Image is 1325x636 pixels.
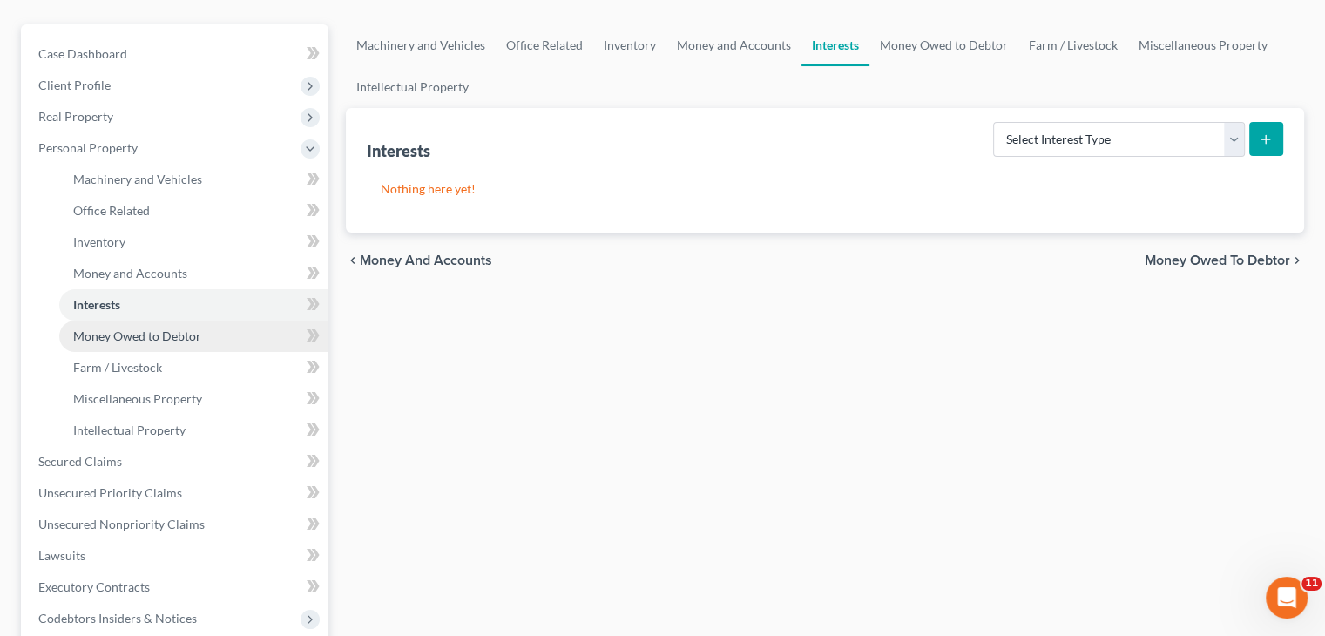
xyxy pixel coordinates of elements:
a: Lawsuits [24,540,328,572]
a: Money Owed to Debtor [59,321,328,352]
button: Money Owed to Debtor chevron_right [1145,254,1304,267]
button: chevron_left Money and Accounts [346,254,492,267]
a: Case Dashboard [24,38,328,70]
p: Nothing here yet! [381,180,1269,198]
span: Unsecured Nonpriority Claims [38,517,205,531]
span: Personal Property [38,140,138,155]
a: Office Related [59,195,328,227]
span: Inventory [73,234,125,249]
a: Intellectual Property [59,415,328,446]
div: Interests [367,140,430,161]
a: Inventory [59,227,328,258]
span: Miscellaneous Property [73,391,202,406]
a: Interests [801,24,869,66]
a: Office Related [496,24,593,66]
iframe: Intercom live chat [1266,577,1308,619]
span: 11 [1301,577,1322,591]
span: Lawsuits [38,548,85,563]
span: Farm / Livestock [73,360,162,375]
span: Case Dashboard [38,46,127,61]
a: Interests [59,289,328,321]
span: Executory Contracts [38,579,150,594]
a: Executory Contracts [24,572,328,603]
span: Money Owed to Debtor [73,328,201,343]
a: Intellectual Property [346,66,479,108]
span: Real Property [38,109,113,124]
span: Office Related [73,203,150,218]
span: Money Owed to Debtor [1145,254,1290,267]
a: Unsecured Nonpriority Claims [24,509,328,540]
span: Client Profile [38,78,111,92]
a: Unsecured Priority Claims [24,477,328,509]
i: chevron_right [1290,254,1304,267]
i: chevron_left [346,254,360,267]
span: Codebtors Insiders & Notices [38,611,197,626]
span: Money and Accounts [360,254,492,267]
a: Farm / Livestock [1018,24,1128,66]
a: Miscellaneous Property [1128,24,1278,66]
a: Money and Accounts [59,258,328,289]
span: Unsecured Priority Claims [38,485,182,500]
a: Machinery and Vehicles [346,24,496,66]
span: Interests [73,297,120,312]
span: Secured Claims [38,454,122,469]
span: Machinery and Vehicles [73,172,202,186]
a: Machinery and Vehicles [59,164,328,195]
span: Intellectual Property [73,423,186,437]
a: Farm / Livestock [59,352,328,383]
span: Money and Accounts [73,266,187,281]
a: Secured Claims [24,446,328,477]
a: Money Owed to Debtor [869,24,1018,66]
a: Inventory [593,24,666,66]
a: Money and Accounts [666,24,801,66]
a: Miscellaneous Property [59,383,328,415]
